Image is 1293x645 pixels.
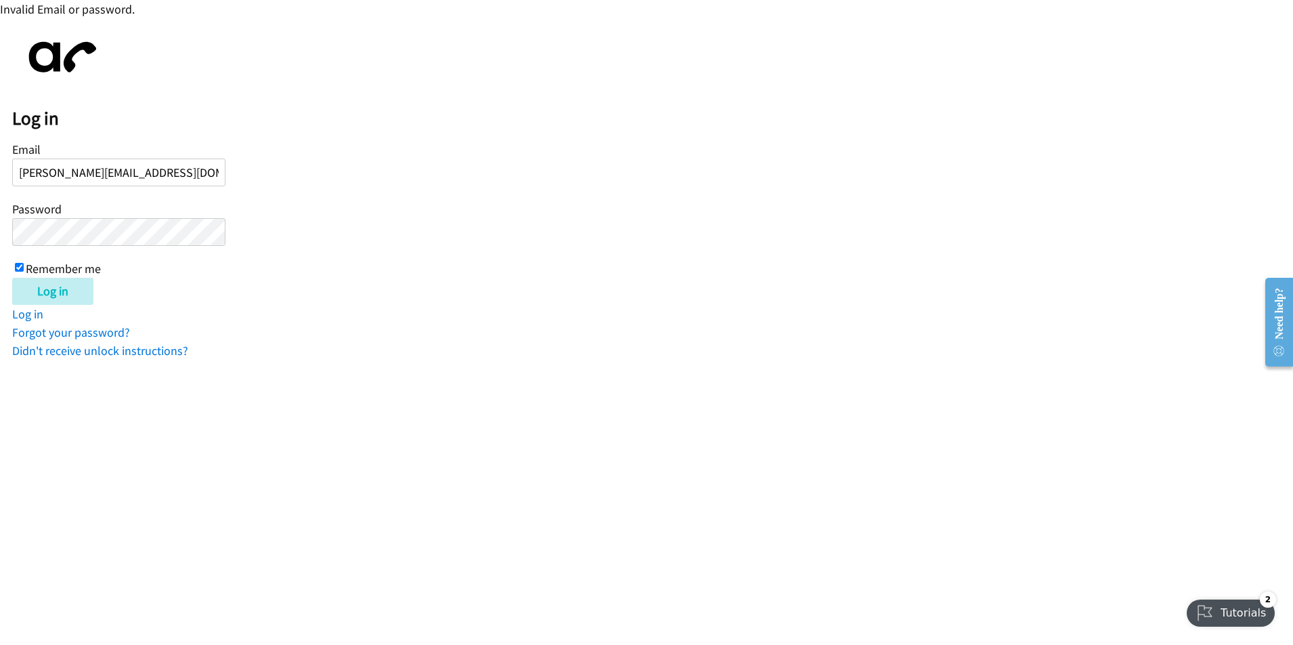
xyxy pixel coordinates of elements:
[26,261,101,276] label: Remember me
[12,325,130,340] a: Forgot your password?
[12,201,62,217] label: Password
[12,343,188,358] a: Didn't receive unlock instructions?
[12,107,1293,130] h2: Log in
[1254,268,1293,376] iframe: Resource Center
[12,306,43,322] a: Log in
[1179,586,1283,635] iframe: Checklist
[12,142,41,157] label: Email
[12,30,107,84] img: aphone-8a226864a2ddd6a5e75d1ebefc011f4aa8f32683c2d82f3fb0802fe031f96514.svg
[12,278,93,305] input: Log in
